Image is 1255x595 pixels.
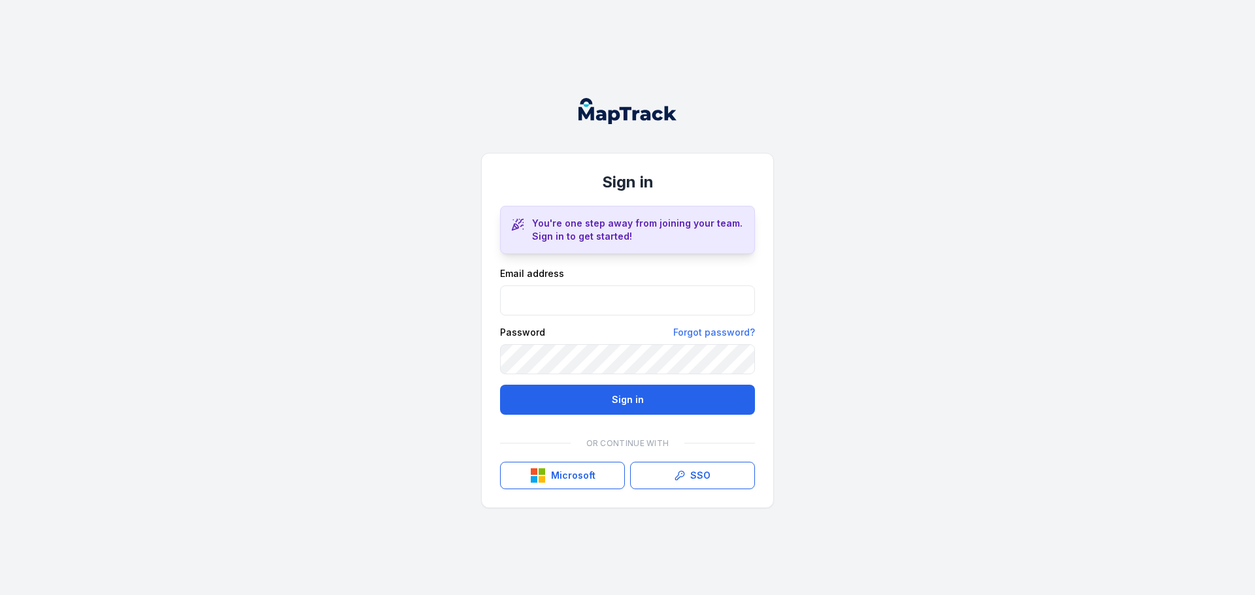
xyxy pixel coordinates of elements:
[673,326,755,339] a: Forgot password?
[500,326,545,339] label: Password
[558,98,697,124] nav: Global
[500,385,755,415] button: Sign in
[500,267,564,280] label: Email address
[630,462,755,489] a: SSO
[500,430,755,457] div: Or continue with
[532,217,744,243] h3: You're one step away from joining your team. Sign in to get started!
[500,462,625,489] button: Microsoft
[500,172,755,193] h1: Sign in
